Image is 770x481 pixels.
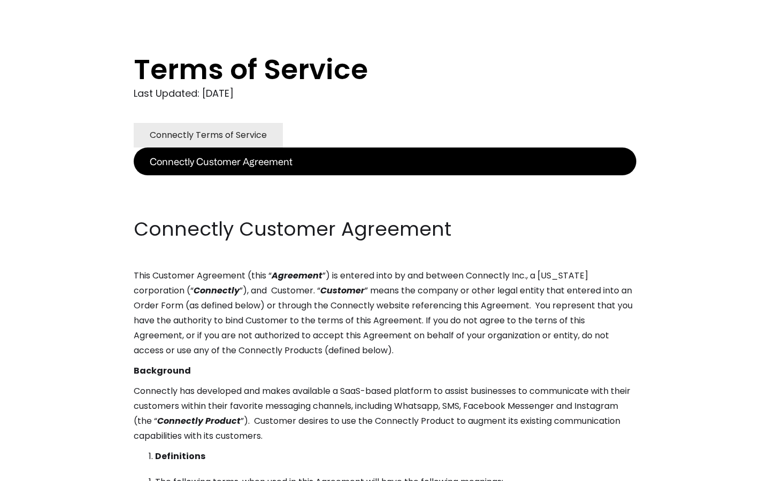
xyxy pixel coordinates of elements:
[11,461,64,477] aside: Language selected: English
[134,175,636,190] p: ‍
[134,86,636,102] div: Last Updated: [DATE]
[134,216,636,243] h2: Connectly Customer Agreement
[150,154,292,169] div: Connectly Customer Agreement
[134,364,191,377] strong: Background
[194,284,240,297] em: Connectly
[272,269,322,282] em: Agreement
[155,450,205,462] strong: Definitions
[21,462,64,477] ul: Language list
[150,128,267,143] div: Connectly Terms of Service
[134,196,636,211] p: ‍
[134,268,636,358] p: This Customer Agreement (this “ ”) is entered into by and between Connectly Inc., a [US_STATE] co...
[157,415,241,427] em: Connectly Product
[134,53,594,86] h1: Terms of Service
[320,284,365,297] em: Customer
[134,384,636,444] p: Connectly has developed and makes available a SaaS-based platform to assist businesses to communi...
